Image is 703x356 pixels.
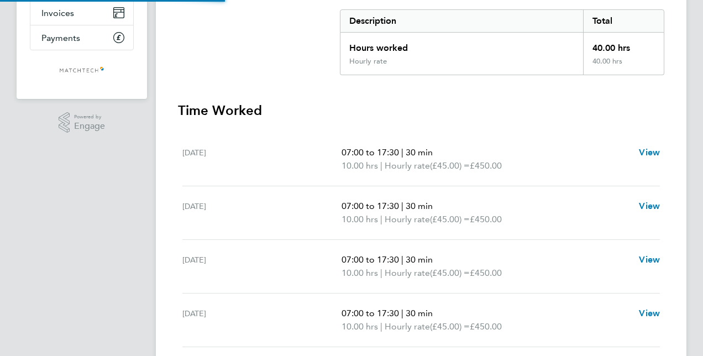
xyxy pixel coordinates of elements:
[30,25,133,50] a: Payments
[406,147,433,158] span: 30 min
[406,254,433,265] span: 30 min
[182,146,342,172] div: [DATE]
[41,33,80,43] span: Payments
[349,57,387,66] div: Hourly rate
[639,308,660,318] span: View
[470,321,502,332] span: £450.00
[385,213,430,226] span: Hourly rate
[470,214,502,224] span: £450.00
[74,112,105,122] span: Powered by
[639,200,660,213] a: View
[430,268,470,278] span: (£45.00) =
[340,33,583,57] div: Hours worked
[342,214,378,224] span: 10.00 hrs
[59,61,105,79] img: matchtech-logo-retina.png
[340,10,583,32] div: Description
[406,308,433,318] span: 30 min
[470,160,502,171] span: £450.00
[380,321,382,332] span: |
[178,102,664,119] h3: Time Worked
[380,214,382,224] span: |
[385,320,430,333] span: Hourly rate
[639,147,660,158] span: View
[639,307,660,320] a: View
[182,200,342,226] div: [DATE]
[74,122,105,131] span: Engage
[380,268,382,278] span: |
[639,254,660,265] span: View
[342,268,378,278] span: 10.00 hrs
[342,160,378,171] span: 10.00 hrs
[583,33,664,57] div: 40.00 hrs
[430,321,470,332] span: (£45.00) =
[182,307,342,333] div: [DATE]
[342,321,378,332] span: 10.00 hrs
[30,61,134,79] a: Go to home page
[401,254,403,265] span: |
[639,253,660,266] a: View
[401,308,403,318] span: |
[430,214,470,224] span: (£45.00) =
[340,9,664,75] div: Summary
[401,147,403,158] span: |
[380,160,382,171] span: |
[342,254,399,265] span: 07:00 to 17:30
[583,57,664,75] div: 40.00 hrs
[430,160,470,171] span: (£45.00) =
[30,1,133,25] a: Invoices
[385,159,430,172] span: Hourly rate
[639,146,660,159] a: View
[342,308,399,318] span: 07:00 to 17:30
[406,201,433,211] span: 30 min
[583,10,664,32] div: Total
[401,201,403,211] span: |
[385,266,430,280] span: Hourly rate
[59,112,106,133] a: Powered byEngage
[342,201,399,211] span: 07:00 to 17:30
[182,253,342,280] div: [DATE]
[342,147,399,158] span: 07:00 to 17:30
[639,201,660,211] span: View
[41,8,74,18] span: Invoices
[470,268,502,278] span: £450.00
